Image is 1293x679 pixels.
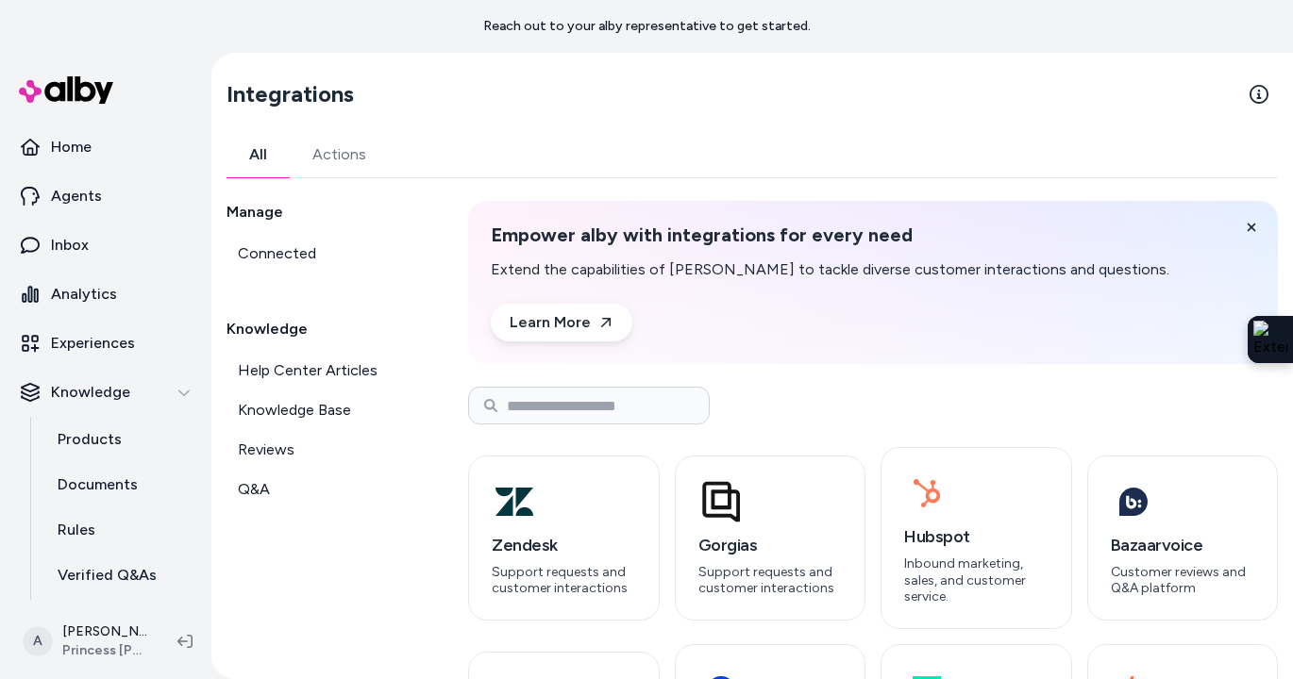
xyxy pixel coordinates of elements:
span: Princess [PERSON_NAME] USA [62,641,147,660]
a: Products [39,417,204,462]
a: Q&A [227,471,423,508]
p: [PERSON_NAME] [62,622,147,641]
p: Verified Q&As [58,564,157,587]
button: GorgiasSupport requests and customer interactions [675,447,866,629]
a: Analytics [8,272,204,317]
h3: Gorgias [698,532,843,558]
h3: Zendesk [492,532,636,558]
p: Support requests and customer interactions [492,564,636,597]
span: A [23,626,53,656]
h2: Knowledge [227,318,423,340]
p: Rules [58,519,95,541]
a: Inbox [8,223,204,268]
button: BazaarvoiceCustomer reviews and Q&A platform [1087,447,1279,629]
a: Experiences [8,321,204,366]
p: Products [58,428,122,451]
p: Extend the capabilities of [PERSON_NAME] to tackle diverse customer interactions and questions. [491,258,1169,281]
button: Knowledge [8,370,204,415]
a: Knowledge Base [227,391,423,429]
p: Documents [58,473,138,496]
a: Home [8,124,204,170]
h2: Manage [227,201,423,224]
a: Rules [39,507,204,553]
span: Reviews [238,439,294,461]
span: Knowledge Base [238,399,351,422]
img: Extension Icon [1253,321,1287,358]
p: Agents [51,185,102,207]
button: HubspotInbound marketing, sales, and customer service. [881,447,1072,629]
span: Q&A [238,478,270,501]
p: Experiences [51,332,135,355]
span: Connected [238,242,316,265]
p: Analytics [51,283,117,306]
button: A[PERSON_NAME]Princess [PERSON_NAME] USA [11,611,162,671]
p: Home [51,136,92,158]
a: Help Center Articles [227,352,423,389]
img: alby Logo [19,76,113,104]
a: Connected [227,235,423,273]
p: Inbox [51,234,89,257]
h2: Integrations [227,79,354,109]
span: Help Center Articles [238,359,378,382]
p: Knowledge [51,381,130,404]
p: Reach out to your alby representative to get started. [483,17,811,36]
a: Agents [8,174,204,219]
button: Actions [290,132,389,177]
a: Verified Q&As [39,553,204,598]
a: Documents [39,462,204,507]
h3: Bazaarvoice [1111,532,1255,558]
h3: Hubspot [904,523,1049,550]
p: Support requests and customer interactions [698,564,843,597]
p: Customer reviews and Q&A platform [1111,564,1255,597]
p: Inbound marketing, sales, and customer service. [904,555,1049,605]
a: Learn More [491,304,632,341]
button: ZendeskSupport requests and customer interactions [468,447,660,629]
a: Reviews [227,431,423,469]
button: All [227,132,290,177]
h2: Empower alby with integrations for every need [491,224,1169,247]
